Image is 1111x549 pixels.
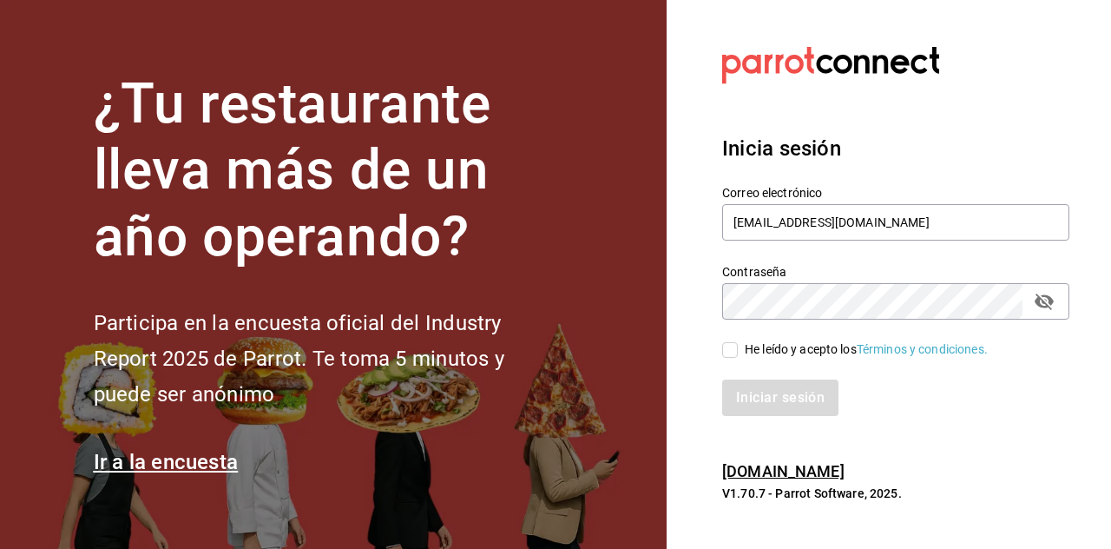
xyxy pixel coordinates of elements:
a: Ir a la encuesta [94,450,239,474]
a: Términos y condiciones. [857,342,988,356]
label: Contraseña [722,265,1069,277]
input: Ingresa tu correo electrónico [722,204,1069,241]
h3: Inicia sesión [722,133,1069,164]
h2: Participa en la encuesta oficial del Industry Report 2025 de Parrot. Te toma 5 minutos y puede se... [94,306,562,412]
p: V1.70.7 - Parrot Software, 2025. [722,485,1069,502]
label: Correo electrónico [722,186,1069,198]
a: [DOMAIN_NAME] [722,462,845,480]
div: He leído y acepto los [745,341,988,359]
h1: ¿Tu restaurante lleva más de un año operando? [94,71,562,271]
button: passwordField [1029,287,1059,316]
